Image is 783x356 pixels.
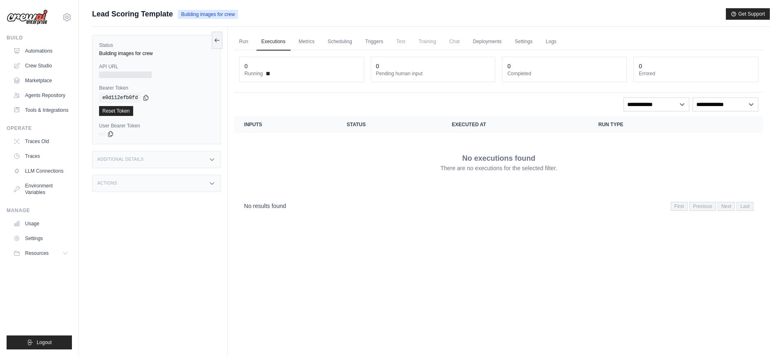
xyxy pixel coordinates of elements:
[234,33,253,51] a: Run
[10,44,72,58] a: Automations
[10,164,72,178] a: LLM Connections
[671,202,753,211] nav: Pagination
[689,202,716,211] span: Previous
[10,74,72,87] a: Marketplace
[639,62,642,70] div: 0
[234,116,763,216] section: Crew executions table
[726,8,770,20] button: Get Support
[718,202,735,211] span: Next
[178,10,238,19] span: Building images for crew
[97,157,143,162] h3: Additional Details
[462,153,535,164] p: No executions found
[25,250,49,257] span: Resources
[444,33,464,50] span: Chat is not available until the deployment is complete
[10,89,72,102] a: Agents Repository
[10,150,72,163] a: Traces
[256,33,291,51] a: Executions
[391,33,410,50] span: Test
[92,8,173,20] span: Lead Scoring Template
[10,59,72,72] a: Crew Studio
[97,181,117,186] h3: Actions
[99,42,214,49] label: Status
[7,9,48,25] img: Logo
[7,207,72,214] div: Manage
[323,33,357,51] a: Scheduling
[99,93,141,103] code: e0d112efb0fd
[589,116,710,133] th: Run Type
[442,116,588,133] th: Executed at
[7,335,72,349] button: Logout
[10,135,72,148] a: Traces Old
[10,179,72,199] a: Environment Variables
[245,70,263,77] span: Running
[37,339,52,346] span: Logout
[507,62,510,70] div: 0
[440,164,557,172] p: There are no executions for the selected filter.
[507,70,621,77] dt: Completed
[99,63,214,70] label: API URL
[244,202,286,210] p: No results found
[376,70,490,77] dt: Pending human input
[294,33,320,51] a: Metrics
[639,70,753,77] dt: Errored
[7,35,72,41] div: Build
[468,33,506,51] a: Deployments
[99,106,133,116] a: Reset Token
[360,33,388,51] a: Triggers
[99,123,214,129] label: User Bearer Token
[10,232,72,245] a: Settings
[10,104,72,117] a: Tools & Integrations
[510,33,537,51] a: Settings
[99,85,214,91] label: Bearer Token
[245,62,248,70] div: 0
[10,217,72,230] a: Usage
[337,116,442,133] th: Status
[99,50,214,57] div: Building images for crew
[234,116,337,133] th: Inputs
[541,33,561,51] a: Logs
[7,125,72,132] div: Operate
[671,202,688,211] span: First
[413,33,441,50] span: Training is not available until the deployment is complete
[376,62,379,70] div: 0
[234,195,763,216] nav: Pagination
[737,202,753,211] span: Last
[10,247,72,260] button: Resources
